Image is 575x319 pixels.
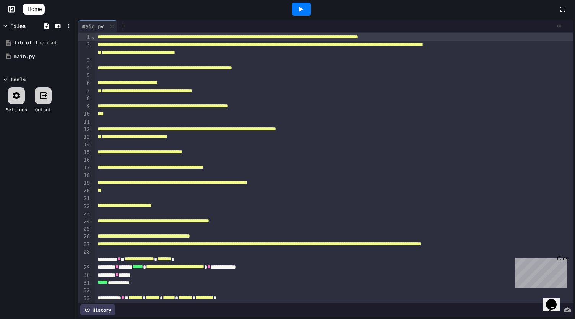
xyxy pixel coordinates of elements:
div: Tools [10,75,26,83]
div: 32 [78,287,91,295]
div: 21 [78,195,91,202]
div: 22 [78,203,91,210]
div: 9 [78,103,91,111]
iframe: chat widget [543,288,567,311]
div: main.py [78,20,117,32]
div: 25 [78,225,91,233]
div: 13 [78,133,91,141]
div: 14 [78,141,91,149]
div: 2 [78,41,91,57]
div: 19 [78,179,91,187]
div: 23 [78,210,91,218]
div: 31 [78,279,91,287]
div: main.py [78,22,107,30]
div: 8 [78,95,91,103]
div: Chat with us now!Close [3,3,53,49]
div: lib of the mad [14,39,73,47]
div: 3 [78,57,91,64]
div: 30 [78,272,91,279]
div: 1 [78,33,91,41]
span: Fold line [91,34,95,40]
div: Output [35,106,51,113]
div: 18 [78,172,91,179]
div: 5 [78,72,91,80]
div: main.py [14,53,73,60]
iframe: chat widget [512,255,567,288]
div: Files [10,22,26,30]
div: 7 [78,87,91,95]
div: 33 [78,295,91,303]
div: 16 [78,156,91,164]
div: 29 [78,264,91,272]
div: 10 [78,110,91,118]
div: 20 [78,187,91,195]
div: 4 [78,64,91,72]
div: 27 [78,241,91,248]
span: Home [28,5,42,13]
div: History [80,304,115,315]
div: Settings [6,106,27,113]
div: 15 [78,149,91,156]
div: 11 [78,118,91,126]
div: 6 [78,80,91,87]
div: 17 [78,164,91,172]
a: Home [23,4,45,15]
div: 24 [78,218,91,226]
div: 12 [78,126,91,133]
div: 26 [78,233,91,241]
div: 28 [78,248,91,264]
